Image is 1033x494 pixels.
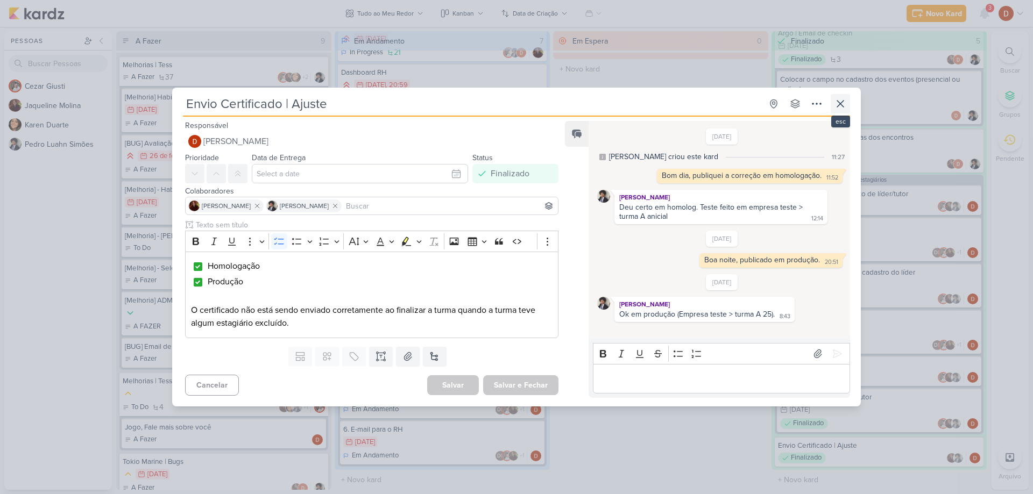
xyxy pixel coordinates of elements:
[617,299,793,310] div: [PERSON_NAME]
[189,201,200,211] img: Jaqueline Molina
[185,252,558,338] div: Editor editing area: main
[619,203,805,221] div: Deu certo em homolog. Teste feito em empresa teste > turma A anicial
[185,231,558,252] div: Editor toolbar
[704,255,820,264] div: Boa noite, publicado em produção.
[208,276,243,287] span: Produção
[280,201,329,211] span: [PERSON_NAME]
[825,258,838,267] div: 20:51
[188,135,201,148] img: Davi Elias Teixeira
[617,192,825,203] div: [PERSON_NAME]
[593,343,850,364] div: Editor toolbar
[619,310,775,319] div: Ok em produção (Empresa teste > turma A 25).
[203,135,268,148] span: [PERSON_NAME]
[593,364,850,393] div: Editor editing area: main
[202,201,251,211] span: [PERSON_NAME]
[344,199,556,212] input: Buscar
[185,185,558,197] div: Colaboradores
[185,132,558,151] button: [PERSON_NAME]
[491,167,529,180] div: Finalizado
[185,121,228,130] label: Responsável
[780,312,790,321] div: 8:43
[472,153,493,162] label: Status
[597,190,610,203] img: Pedro Luahn Simões
[826,174,838,182] div: 11:52
[208,261,260,271] span: Homologação
[267,201,278,211] img: Pedro Luahn Simões
[609,151,718,162] div: [PERSON_NAME] criou este kard
[832,152,845,162] div: 11:27
[252,164,468,183] input: Select a date
[662,171,822,180] div: Bom dia, publiquei a correção em homologação.
[472,164,558,183] button: Finalizado
[194,219,558,231] input: Texto sem título
[185,375,239,396] button: Cancelar
[185,153,219,162] label: Prioridade
[597,297,610,310] img: Pedro Luahn Simões
[183,94,762,113] input: Kard Sem Título
[191,304,553,330] p: O certificado não está sendo enviado corretamente ao finalizar a turma quando a turma teve algum ...
[252,153,306,162] label: Data de Entrega
[811,214,823,223] div: 12:14
[831,116,850,127] div: esc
